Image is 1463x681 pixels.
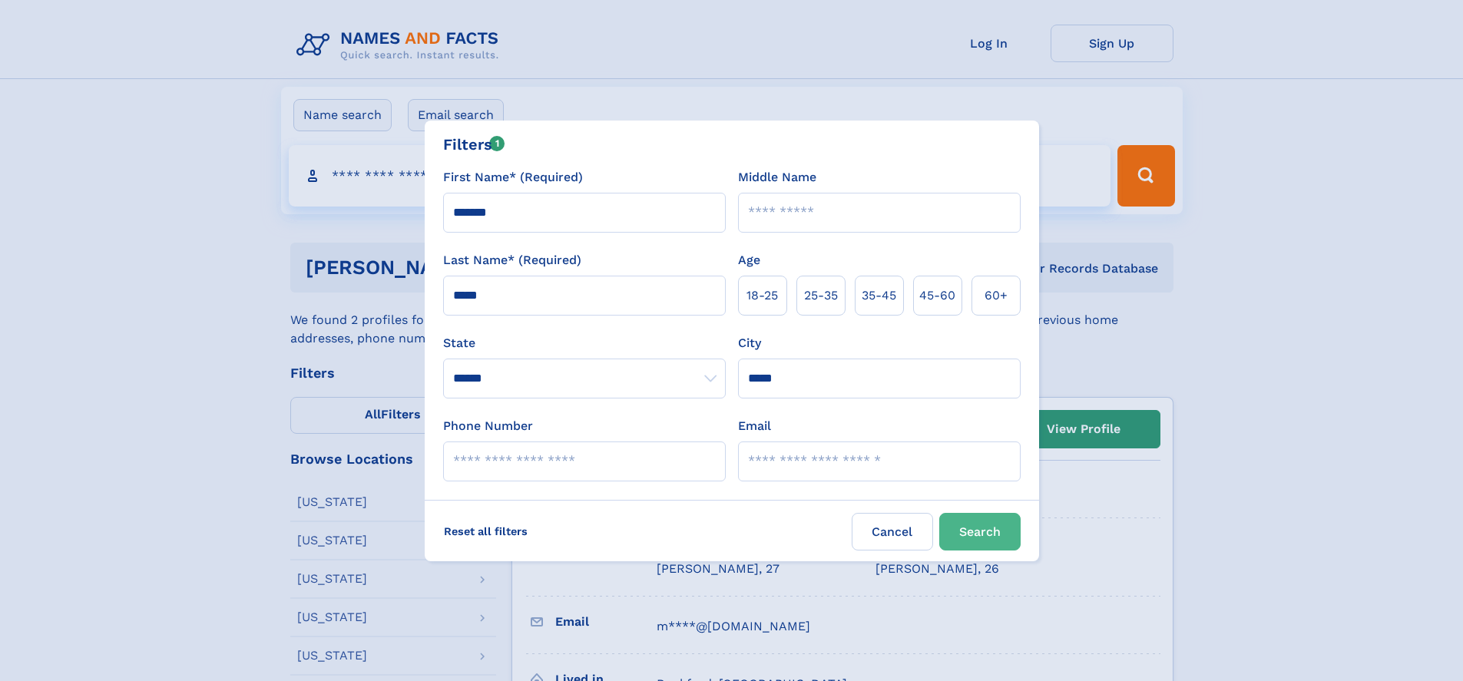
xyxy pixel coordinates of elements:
span: 35‑45 [862,286,896,305]
label: City [738,334,761,352]
label: Email [738,417,771,435]
label: Middle Name [738,168,816,187]
label: Phone Number [443,417,533,435]
button: Search [939,513,1021,550]
label: Last Name* (Required) [443,251,581,269]
label: Cancel [852,513,933,550]
span: 25‑35 [804,286,838,305]
span: 60+ [985,286,1008,305]
label: Reset all filters [434,513,538,550]
label: State [443,334,726,352]
span: 18‑25 [746,286,778,305]
span: 45‑60 [919,286,955,305]
label: First Name* (Required) [443,168,583,187]
label: Age [738,251,760,269]
div: Filters [443,133,505,156]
